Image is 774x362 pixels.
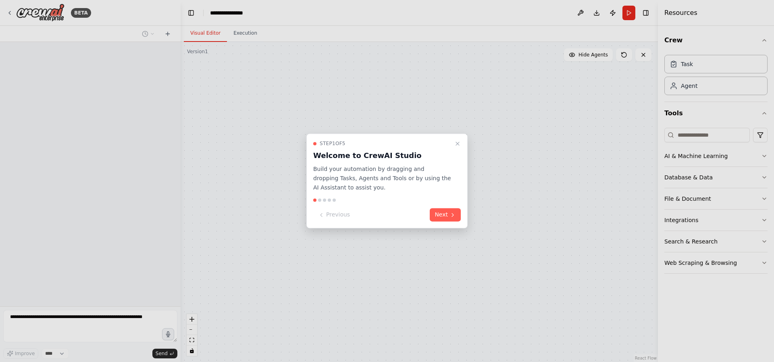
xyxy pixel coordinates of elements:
button: Previous [313,208,355,222]
button: Hide left sidebar [185,7,197,19]
h3: Welcome to CrewAI Studio [313,150,451,161]
span: Step 1 of 5 [320,140,345,147]
p: Build your automation by dragging and dropping Tasks, Agents and Tools or by using the AI Assista... [313,164,451,192]
button: Close walkthrough [453,139,462,148]
button: Next [430,208,461,222]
